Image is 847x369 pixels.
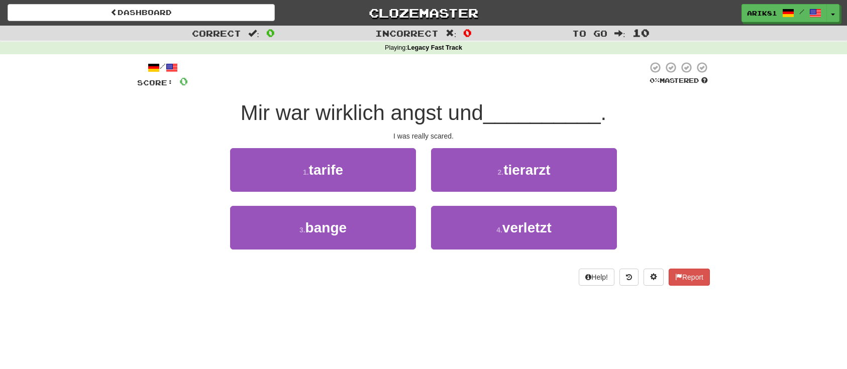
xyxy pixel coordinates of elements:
[230,206,416,250] button: 3.bange
[483,101,601,125] span: __________
[463,27,472,39] span: 0
[431,148,617,192] button: 2.tierarzt
[799,8,804,15] span: /
[601,101,607,125] span: .
[619,269,639,286] button: Round history (alt+y)
[496,226,502,234] small: 4 .
[299,226,305,234] small: 3 .
[497,168,503,176] small: 2 .
[407,44,462,51] strong: Legacy Fast Track
[502,220,552,235] span: verletzt
[375,28,439,38] span: Incorrect
[8,4,275,21] a: Dashboard
[192,28,241,38] span: Correct
[632,27,650,39] span: 10
[579,269,614,286] button: Help!
[747,9,777,18] span: Arik81
[179,75,188,87] span: 0
[305,220,347,235] span: bange
[431,206,617,250] button: 4.verletzt
[650,76,660,84] span: 0 %
[266,27,275,39] span: 0
[669,269,710,286] button: Report
[572,28,607,38] span: To go
[137,61,188,74] div: /
[230,148,416,192] button: 1.tarife
[290,4,557,22] a: Clozemaster
[137,78,173,87] span: Score:
[648,76,710,85] div: Mastered
[241,101,483,125] span: Mir war wirklich angst und
[503,162,550,178] span: tierarzt
[614,29,625,38] span: :
[303,168,309,176] small: 1 .
[446,29,457,38] span: :
[742,4,827,22] a: Arik81 /
[309,162,343,178] span: tarife
[248,29,259,38] span: :
[137,131,710,141] div: I was really scared.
